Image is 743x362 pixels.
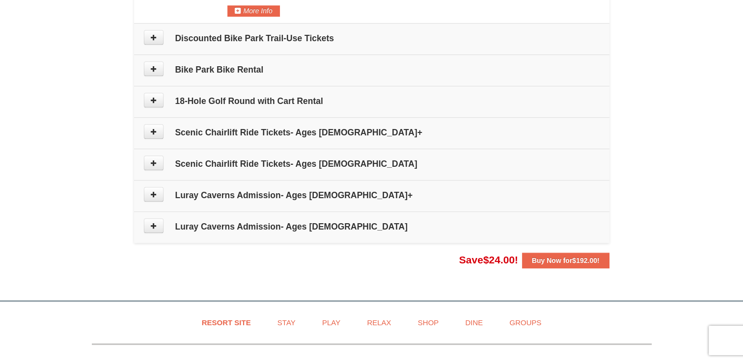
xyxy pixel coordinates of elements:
[497,311,553,334] a: Groups
[310,311,353,334] a: Play
[144,65,600,75] h4: Bike Park Bike Rental
[190,311,263,334] a: Resort Site
[144,128,600,137] h4: Scenic Chairlift Ride Tickets- Ages [DEMOGRAPHIC_DATA]+
[459,254,518,265] span: Save !
[522,253,609,268] button: Buy Now for$192.00!
[572,257,597,264] span: $192.00
[483,254,515,265] span: $24.00
[355,311,403,334] a: Relax
[144,222,600,232] h4: Luray Caverns Admission- Ages [DEMOGRAPHIC_DATA]
[144,190,600,200] h4: Luray Caverns Admission- Ages [DEMOGRAPHIC_DATA]+
[144,33,600,43] h4: Discounted Bike Park Trail-Use Tickets
[265,311,308,334] a: Stay
[144,159,600,169] h4: Scenic Chairlift Ride Tickets- Ages [DEMOGRAPHIC_DATA]
[144,96,600,106] h4: 18-Hole Golf Round with Cart Rental
[532,257,600,264] strong: Buy Now for !
[406,311,451,334] a: Shop
[453,311,495,334] a: Dine
[227,5,280,16] button: More Info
